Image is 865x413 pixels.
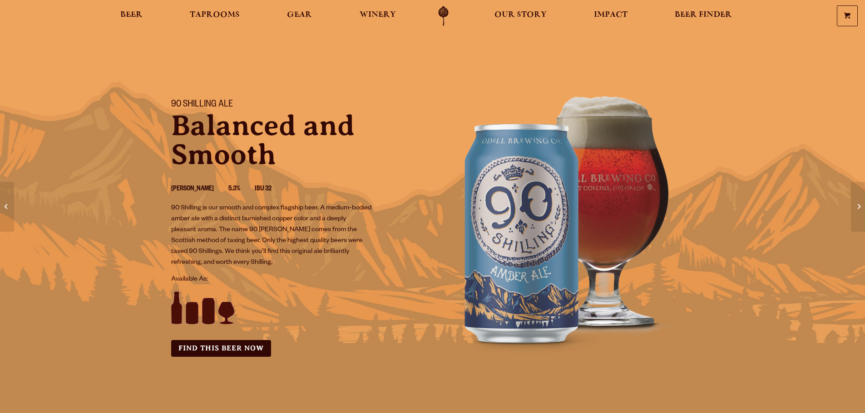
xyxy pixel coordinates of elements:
p: Balanced and Smooth [171,111,422,169]
a: Our Story [489,6,553,26]
span: Our Story [494,11,547,19]
h1: 90 Shilling Ale [171,99,422,111]
span: Gear [287,11,312,19]
span: Beer Finder [675,11,732,19]
a: Winery [354,6,402,26]
a: Gear [281,6,318,26]
span: Taprooms [190,11,240,19]
span: Impact [594,11,628,19]
span: Winery [360,11,396,19]
a: Impact [588,6,633,26]
p: 90 Shilling is our smooth and complex flagship beer. A medium-bodied amber ale with a distinct bu... [171,203,372,268]
li: 5.3% [228,184,255,195]
a: Beer [114,6,148,26]
a: Taprooms [184,6,246,26]
a: Beer Finder [669,6,738,26]
p: Available As: [171,274,422,285]
li: [PERSON_NAME] [171,184,228,195]
span: Beer [120,11,143,19]
a: Odell Home [426,6,460,26]
li: IBU 32 [255,184,286,195]
a: Find this Beer Now [171,340,271,357]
